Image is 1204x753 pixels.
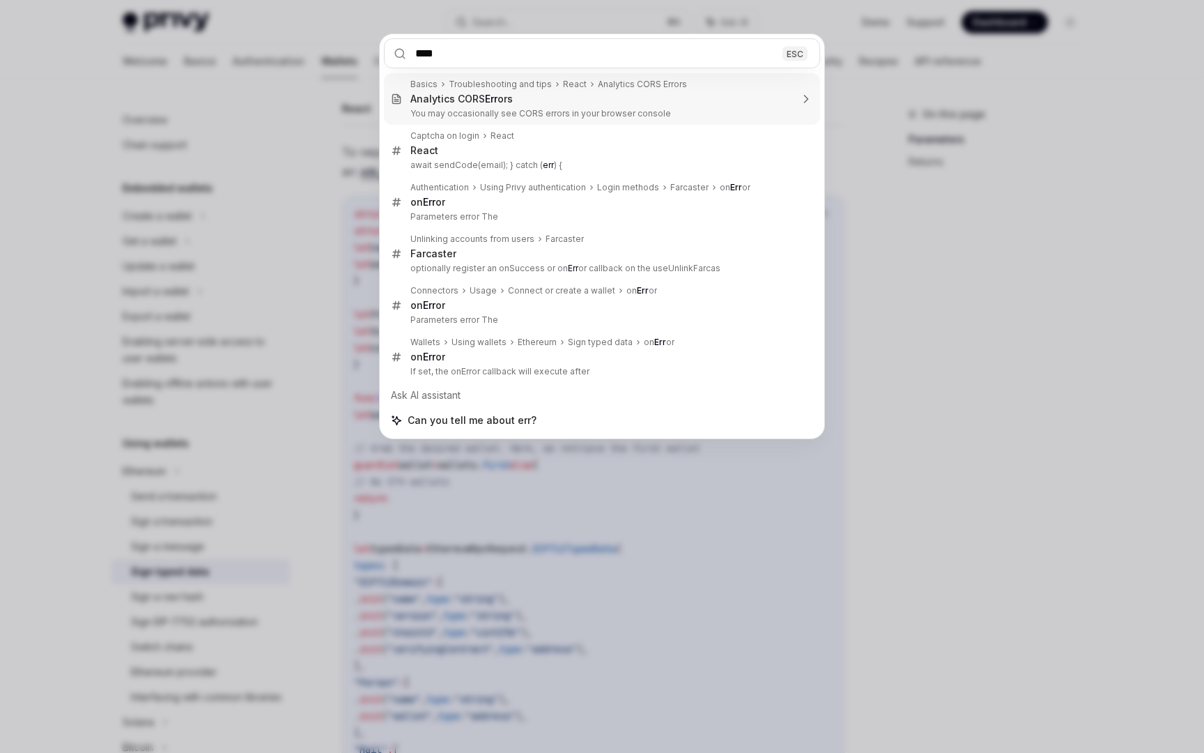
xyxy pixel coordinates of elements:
p: Parameters error The [410,314,791,326]
div: Login methods [597,182,659,193]
p: optionally register an onSuccess or on or callback on the useUnlinkFarcas [410,263,791,274]
div: Using wallets [451,337,507,348]
b: Err [637,285,649,296]
b: Err [568,263,578,273]
div: on or [626,285,657,296]
b: Err [730,182,742,192]
div: React [563,79,587,90]
div: Ask AI assistant [384,383,820,408]
b: Err [485,93,497,105]
div: on or [410,299,445,312]
div: Captcha on login [410,130,479,142]
div: Ethereum [518,337,557,348]
p: You may occasionally see CORS errors in your browser console [410,108,791,119]
div: Wallets [410,337,440,348]
div: Analytics CORS ors [410,93,513,105]
div: on or [644,337,674,348]
b: Err [423,351,435,363]
div: Farcaster [546,234,584,245]
p: If set, the onError callback will execute after [410,366,791,377]
div: Unlinking accounts from users [410,234,534,245]
b: Err [654,337,666,347]
div: Troubleshooting and tips [449,79,552,90]
div: Farcaster [410,248,456,260]
div: Basics [410,79,438,90]
div: on or [410,351,445,363]
div: React [491,130,514,142]
div: on or [720,182,750,193]
div: ESC [782,46,808,61]
b: Err [423,299,435,311]
div: Connectors [410,285,458,296]
div: Using Privy authentication [480,182,586,193]
b: err [543,160,554,170]
div: Farcaster [670,182,709,193]
div: Analytics CORS Errors [598,79,687,90]
div: Connect or create a wallet [508,285,615,296]
span: Can you tell me about err? [408,413,537,427]
div: React [410,144,438,157]
div: Authentication [410,182,469,193]
b: Err [423,196,435,208]
div: Sign typed data [568,337,633,348]
div: Usage [470,285,497,296]
div: on or [410,196,445,208]
p: Parameters error The [410,211,791,222]
p: await sendCode(email); } catch ( ) { [410,160,791,171]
